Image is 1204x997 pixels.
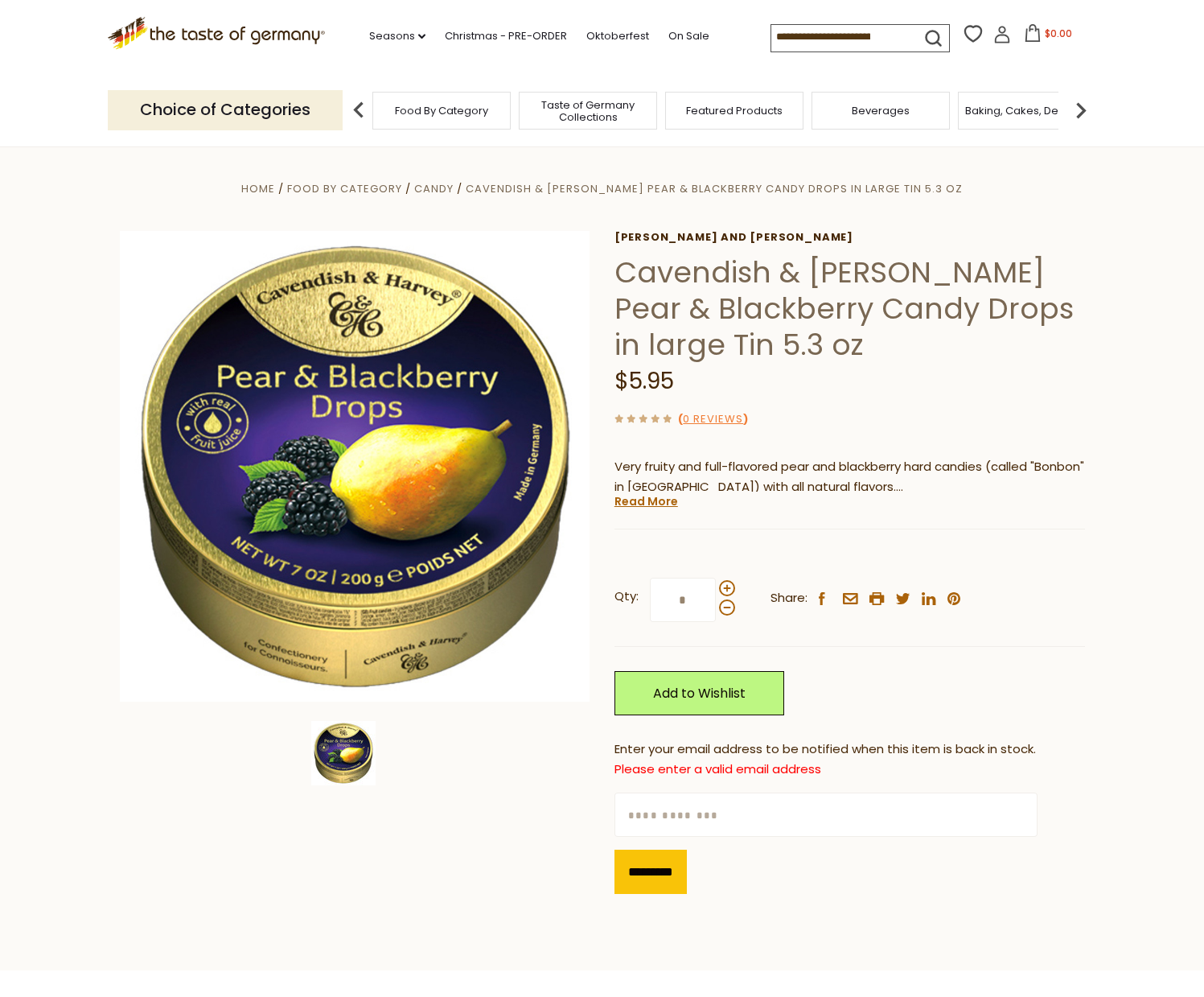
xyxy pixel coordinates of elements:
[241,181,275,196] a: Home
[466,181,963,196] a: Cavendish & [PERSON_NAME] Pear & Blackberry Candy Drops in large Tin 5.3 oz
[369,27,425,45] a: Seasons
[311,721,376,785] img: Cavendish & Harvey Pear & Blackberry Candy Drops in large Tin 5.3 oz
[614,671,784,715] a: Add to Wishlist
[343,94,375,126] img: previous arrow
[395,105,488,117] a: Food By Category
[852,105,910,117] a: Beverages
[965,105,1090,117] a: Baking, Cakes, Desserts
[614,231,1085,244] a: [PERSON_NAME] and [PERSON_NAME]
[524,99,652,123] a: Taste of Germany Collections
[120,231,590,702] img: Cavendish & Harvey Pear & Blackberry Candy Drops in large Tin 5.3 oz
[614,457,1085,497] p: Very fruity and full-flavored pear and blackberry hard candies (called "Bonbon" in [GEOGRAPHIC_DA...
[614,587,639,607] strong: Qty:
[414,181,454,196] a: Candy
[1014,24,1083,48] button: $0.00
[683,411,743,428] a: 0 Reviews
[614,493,678,509] a: Read More
[614,365,674,397] span: $5.95
[445,27,567,45] a: Christmas - PRE-ORDER
[287,181,402,196] a: Food By Category
[678,411,748,426] span: ( )
[614,760,1085,780] div: Please enter a valid email address
[1065,94,1097,126] img: next arrow
[770,588,807,608] span: Share:
[686,105,783,117] a: Featured Products
[614,254,1085,363] h1: Cavendish & [PERSON_NAME] Pear & Blackberry Candy Drops in large Tin 5.3 oz
[586,27,649,45] a: Oktoberfest
[668,27,709,45] a: On Sale
[1045,27,1072,40] span: $0.00
[650,578,716,622] input: Qty:
[614,740,1085,760] div: Enter your email address to be notified when this item is back in stock.
[108,90,343,130] p: Choice of Categories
